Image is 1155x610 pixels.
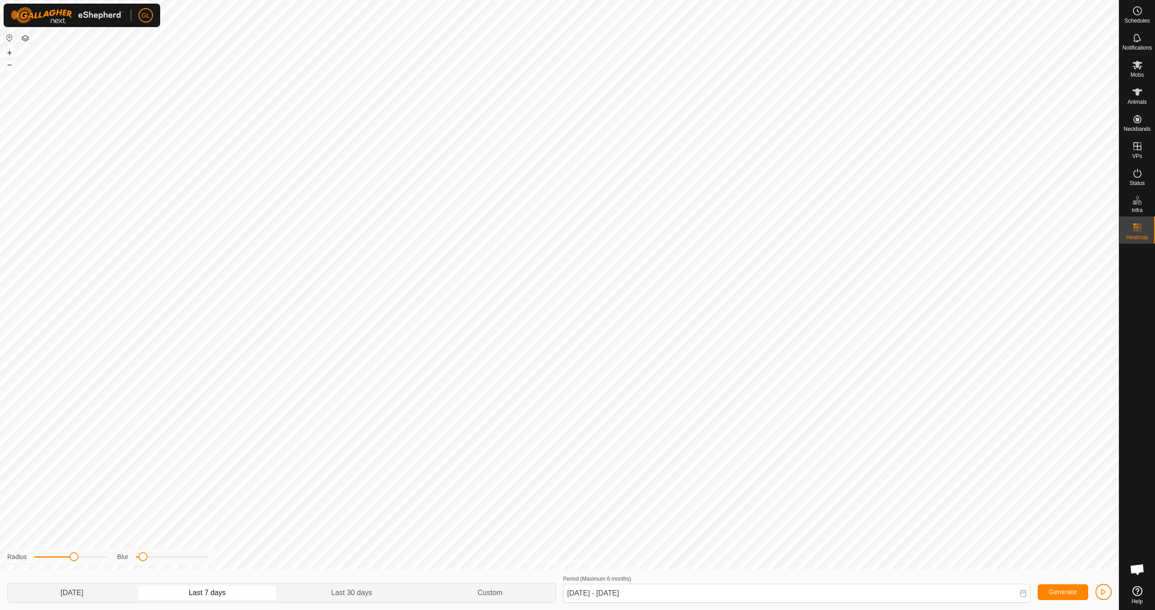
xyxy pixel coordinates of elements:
[1123,45,1152,51] span: Notifications
[20,33,31,44] button: Map Layers
[1129,180,1145,186] span: Status
[117,552,129,562] label: Blur
[1131,72,1144,78] span: Mobs
[563,576,631,582] label: Period (Maximum 6 months)
[60,587,83,598] span: [DATE]
[331,587,372,598] span: Last 30 days
[568,558,595,566] a: Contact Us
[1132,153,1142,159] span: VPs
[1049,588,1077,596] span: Generate
[524,558,558,566] a: Privacy Policy
[7,552,27,562] label: Radius
[478,587,503,598] span: Custom
[1124,556,1151,583] a: Open chat
[1127,99,1147,105] span: Animals
[1132,599,1143,604] span: Help
[1132,208,1142,213] span: Infra
[1038,584,1088,600] button: Generate
[4,47,15,58] button: +
[11,7,124,23] img: Gallagher Logo
[189,587,226,598] span: Last 7 days
[4,32,15,43] button: Reset Map
[1119,582,1155,608] a: Help
[1123,126,1150,132] span: Neckbands
[1124,18,1150,23] span: Schedules
[1126,235,1148,240] span: Heatmap
[4,59,15,70] button: –
[142,11,150,20] span: GL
